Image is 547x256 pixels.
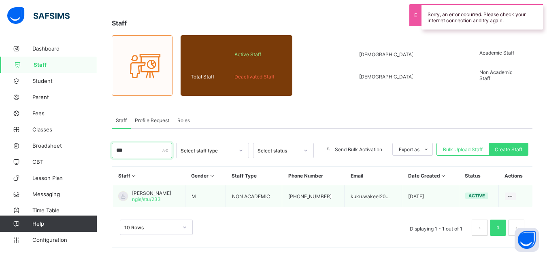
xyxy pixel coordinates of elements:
td: [DATE] [402,185,459,207]
span: ngis/stu/233 [132,196,161,202]
span: [PERSON_NAME] [132,190,171,196]
div: Select staff type [181,148,234,154]
th: Phone Number [282,167,345,185]
div: Total Staff [189,72,232,82]
img: safsims [7,7,70,24]
span: Parent [32,94,97,100]
span: active [468,193,485,199]
i: Sort in Ascending Order [130,173,137,179]
span: Time Table [32,207,97,214]
li: Displaying 1 - 1 out of 1 [404,220,468,236]
span: Classes [32,126,97,133]
th: Date Created [402,167,459,185]
li: 1 [490,220,506,236]
th: Staff Type [226,167,282,185]
span: Configuration [32,237,97,243]
div: Sorry, an error occurred. Please check your internet connection and try again. [421,4,543,30]
span: [DEMOGRAPHIC_DATA] [359,51,413,57]
div: 10 Rows [124,224,178,231]
th: Email [345,167,402,185]
span: Create Staff [495,146,522,152]
th: Status [459,167,498,185]
i: Sort in Ascending Order [440,173,447,179]
th: Actions [498,167,532,185]
span: Academic Staff [479,50,522,56]
span: [DEMOGRAPHIC_DATA] [359,74,413,80]
td: NON ACADEMIC [226,185,282,207]
button: next page [508,220,524,236]
td: kuku.wakeel20... [345,185,402,207]
span: Export as [399,146,419,152]
button: prev page [472,220,488,236]
div: Select status [258,148,299,154]
span: Bulk Upload Staff [443,146,483,152]
li: 下一页 [508,220,524,236]
th: Staff [112,167,185,185]
span: Staff [34,61,97,68]
td: [PHONE_NUMBER] [282,185,345,207]
td: M [185,185,226,207]
span: Dashboard [32,45,97,52]
i: Sort in Ascending Order [209,173,215,179]
li: 上一页 [472,220,488,236]
span: Staff [116,117,127,123]
span: Lesson Plan [32,175,97,181]
span: Profile Request [135,117,169,123]
span: Staff [112,19,127,27]
span: Active Staff [234,51,283,57]
span: Send Bulk Activation [335,146,382,152]
span: Broadsheet [32,142,97,149]
span: Roles [177,117,190,123]
span: Messaging [32,191,97,197]
th: Gender [185,167,226,185]
span: Student [32,78,97,84]
span: Help [32,220,97,227]
a: 1 [494,222,502,233]
span: Fees [32,110,97,116]
span: Non Academic Staff [479,69,522,81]
span: CBT [32,159,97,165]
button: Open asap [515,228,539,252]
span: Deactivated Staff [234,74,283,80]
